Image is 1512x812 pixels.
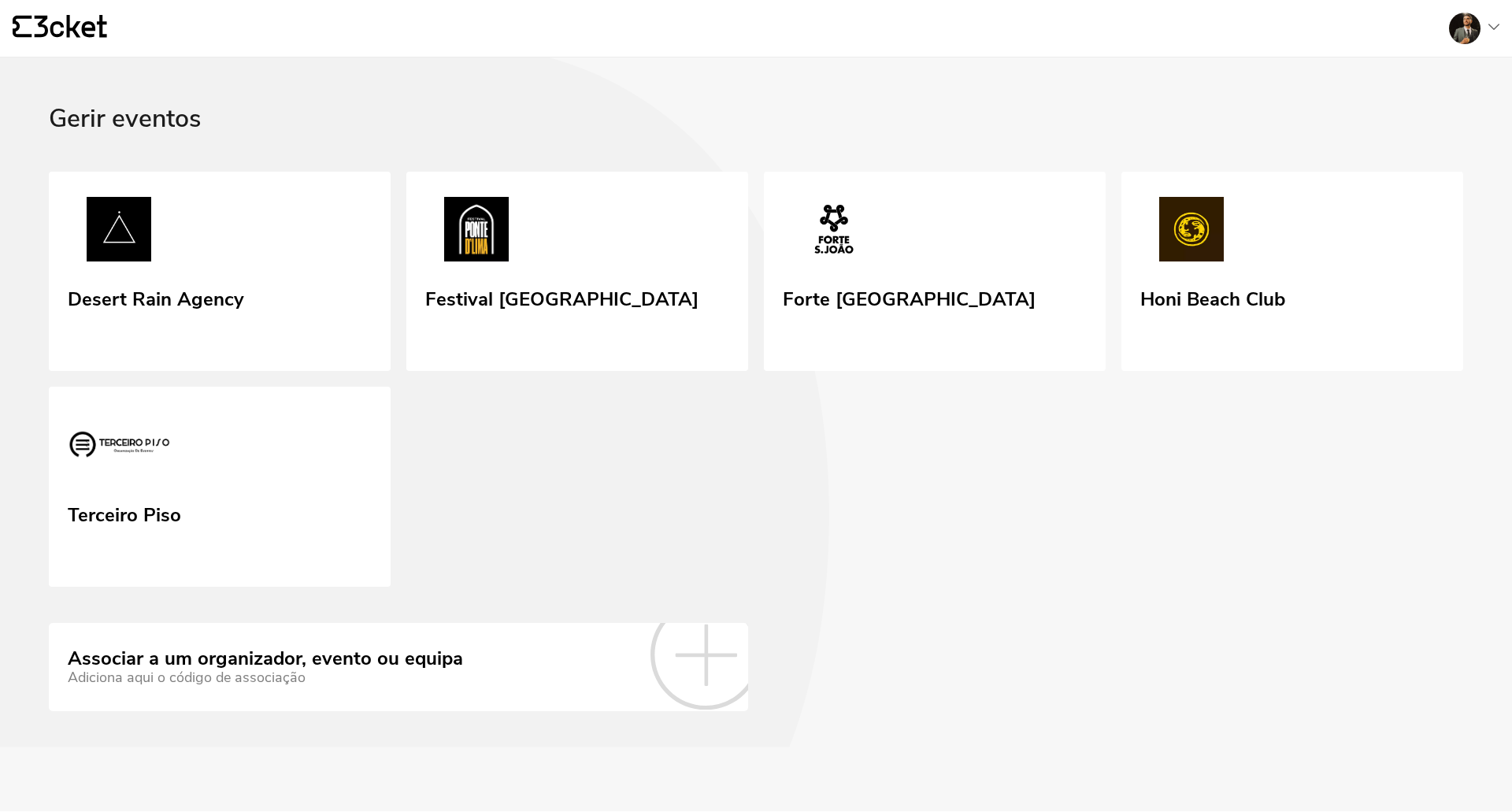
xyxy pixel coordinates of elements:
div: Gerir eventos [49,105,1463,172]
a: Honi Beach Club Honi Beach Club [1121,172,1463,372]
div: Terceiro Piso [68,499,181,527]
div: Honi Beach Club [1140,283,1285,311]
img: Desert Rain Agency [68,197,170,268]
img: Festival Ponte D'Lima [425,197,528,268]
a: Associar a um organizador, evento ou equipa Adiciona aqui o código de associação [49,623,748,711]
img: Forte São João [783,197,885,268]
a: Terceiro Piso Terceiro Piso [49,387,391,587]
img: Terceiro Piso [68,412,170,483]
a: Festival Ponte D'Lima Festival [GEOGRAPHIC_DATA] [406,172,748,372]
a: Desert Rain Agency Desert Rain Agency [49,172,391,372]
div: Festival [GEOGRAPHIC_DATA] [425,283,699,311]
a: Forte São João Forte [GEOGRAPHIC_DATA] [764,172,1106,372]
a: {' '} [13,15,107,42]
div: Associar a um organizador, evento ou equipa [68,648,463,670]
img: Honi Beach Club [1140,197,1243,268]
g: {' '} [13,16,31,38]
div: Forte [GEOGRAPHIC_DATA] [783,283,1036,311]
div: Adiciona aqui o código de associação [68,669,463,686]
div: Desert Rain Agency [68,283,244,311]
